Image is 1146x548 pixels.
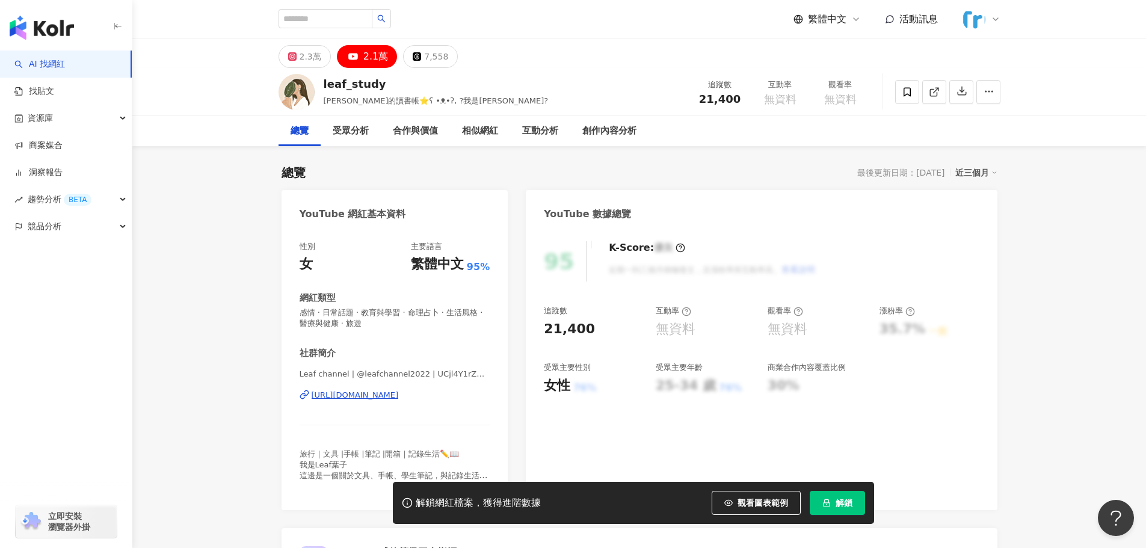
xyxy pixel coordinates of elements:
span: Leaf channel | @leafchannel2022 | UCjl4Y1rZOoYyU7X4bXWWhSQ [300,369,490,380]
div: 追蹤數 [697,79,743,91]
div: 無資料 [768,320,807,339]
div: 21,400 [544,320,595,339]
a: searchAI 找網紅 [14,58,65,70]
div: 繁體中文 [411,255,464,274]
div: 最後更新日期：[DATE] [857,168,944,177]
div: 總覽 [282,164,306,181]
span: 無資料 [824,93,857,105]
span: 繁體中文 [808,13,846,26]
div: 觀看率 [768,306,803,316]
div: 受眾分析 [333,124,369,138]
span: 21,400 [699,93,741,105]
div: 2.3萬 [300,48,321,65]
span: 觀看圖表範例 [738,498,788,508]
div: 創作內容分析 [582,124,636,138]
div: 互動率 [757,79,803,91]
span: search [377,14,386,23]
div: 相似網紅 [462,124,498,138]
div: 主要語言 [411,241,442,252]
span: 感情 · 日常話題 · 教育與學習 · 命理占卜 · 生活風格 · 醫療與健康 · 旅遊 [300,307,490,329]
span: 資源庫 [28,105,53,132]
div: 受眾主要年齡 [656,362,703,373]
div: 觀看率 [818,79,863,91]
div: 網紅類型 [300,292,336,304]
div: 追蹤數 [544,306,567,316]
span: 趨勢分析 [28,186,91,213]
div: 受眾主要性別 [544,362,591,373]
div: 互動分析 [522,124,558,138]
button: 觀看圖表範例 [712,491,801,515]
div: [URL][DOMAIN_NAME] [312,390,399,401]
div: 性別 [300,241,315,252]
span: 活動訊息 [899,13,938,25]
div: 女性 [544,377,570,395]
div: 無資料 [656,320,695,339]
div: K-Score : [609,241,685,254]
span: lock [822,499,831,507]
a: 商案媒合 [14,140,63,152]
div: 解鎖網紅檔案，獲得進階數據 [416,497,541,510]
div: YouTube 數據總覽 [544,208,631,221]
span: 競品分析 [28,213,61,240]
a: chrome extension立即安裝 瀏覽器外掛 [16,505,117,538]
span: 95% [467,260,490,274]
span: rise [14,195,23,204]
a: [URL][DOMAIN_NAME] [300,390,490,401]
div: 漲粉率 [880,306,915,316]
span: 解鎖 [836,498,852,508]
div: 7,558 [424,48,448,65]
div: 女 [300,255,313,274]
button: 2.3萬 [279,45,331,68]
span: [PERSON_NAME]的讀書帳⭐️ʕ •ᴥ•ʔ, ?我是[PERSON_NAME]? [324,96,549,105]
span: 無資料 [764,93,796,105]
div: 合作與價值 [393,124,438,138]
div: 互動率 [656,306,691,316]
a: 洞察報告 [14,167,63,179]
div: BETA [64,194,91,206]
span: 旅行｜文具 |手帳 |筆記 |開箱｜記錄生活✏️📖 我是Leaf葉子 這邊是一個關於文具、手帳、學生筆記，與記錄生活的頻道，偶爾會出現一些哩哩摳摳的開箱✨ 歡迎來到我的頻道，跟我分享有關文具的一... [300,449,488,535]
div: 2.1萬 [363,48,388,65]
button: 7,558 [403,45,458,68]
img: chrome extension [19,512,43,531]
button: 解鎖 [810,491,865,515]
div: YouTube 網紅基本資料 [300,208,406,221]
button: 2.1萬 [337,45,397,68]
img: logo [10,16,74,40]
img: KOL Avatar [279,74,315,110]
img: %E6%A9%AB%E5%BC%8Flogo.png [963,8,985,31]
a: 找貼文 [14,85,54,97]
div: 商業合作內容覆蓋比例 [768,362,846,373]
div: 社群簡介 [300,347,336,360]
div: 近三個月 [955,165,997,180]
div: leaf_study [324,76,549,91]
div: 總覽 [291,124,309,138]
span: 立即安裝 瀏覽器外掛 [48,511,90,532]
